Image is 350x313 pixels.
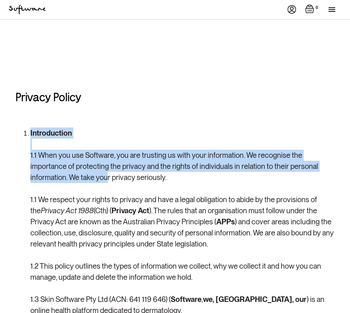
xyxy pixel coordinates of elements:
[9,5,46,14] img: Software Logo
[314,4,320,11] div: 0
[41,206,94,215] em: Privacy Act 1988
[30,129,72,137] strong: Introduction
[203,295,307,304] strong: we, [GEOGRAPHIC_DATA], our
[16,91,81,104] h2: Privacy Policy
[111,206,149,215] strong: Privacy Act
[216,217,235,226] strong: APPs
[9,5,46,14] a: home
[305,4,320,15] a: Open empty cart
[171,295,201,304] strong: Software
